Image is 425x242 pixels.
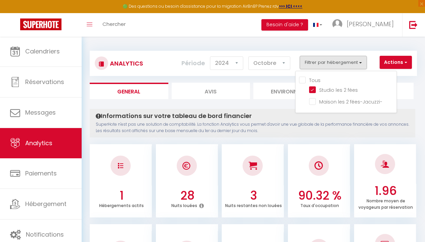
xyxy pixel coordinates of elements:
[25,78,64,86] span: Réservations
[108,56,143,71] h3: Analytics
[102,21,126,28] span: Chercher
[93,189,150,203] h3: 1
[253,83,332,99] li: Environnement
[159,189,216,203] h3: 28
[90,83,168,99] li: General
[279,3,302,9] a: >>> ICI <<<<
[291,189,348,203] h3: 90.32 %
[26,230,64,239] span: Notifications
[332,19,342,29] img: ...
[357,184,415,198] h3: 1.96
[300,201,339,208] p: Taux d'occupation
[25,139,52,147] span: Analytics
[172,83,250,99] li: Avis
[118,163,123,168] img: NO IMAGE
[171,201,197,208] p: Nuits louées
[225,201,282,208] p: Nuits restantes non louées
[97,13,131,37] a: Chercher
[25,200,67,208] span: Hébergement
[380,56,412,69] button: Actions
[25,108,56,117] span: Messages
[99,201,144,208] p: Hébergements actifs
[358,197,413,210] p: Nombre moyen de voyageurs par réservation
[96,112,409,120] h4: Informations sur votre tableau de bord financier
[409,21,418,29] img: logout
[25,47,60,55] span: Calendriers
[25,169,57,177] span: Paiements
[181,56,205,71] label: Période
[327,13,402,37] a: ... [PERSON_NAME]
[300,56,367,69] button: Filtrer par hébergement
[20,18,61,30] img: Super Booking
[261,19,308,31] button: Besoin d'aide ?
[225,189,283,203] h3: 3
[96,121,409,134] p: SuperHote n'est pas une solution de comptabilité. La fonction Analytics vous permet d'avoir une v...
[347,20,394,28] span: [PERSON_NAME]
